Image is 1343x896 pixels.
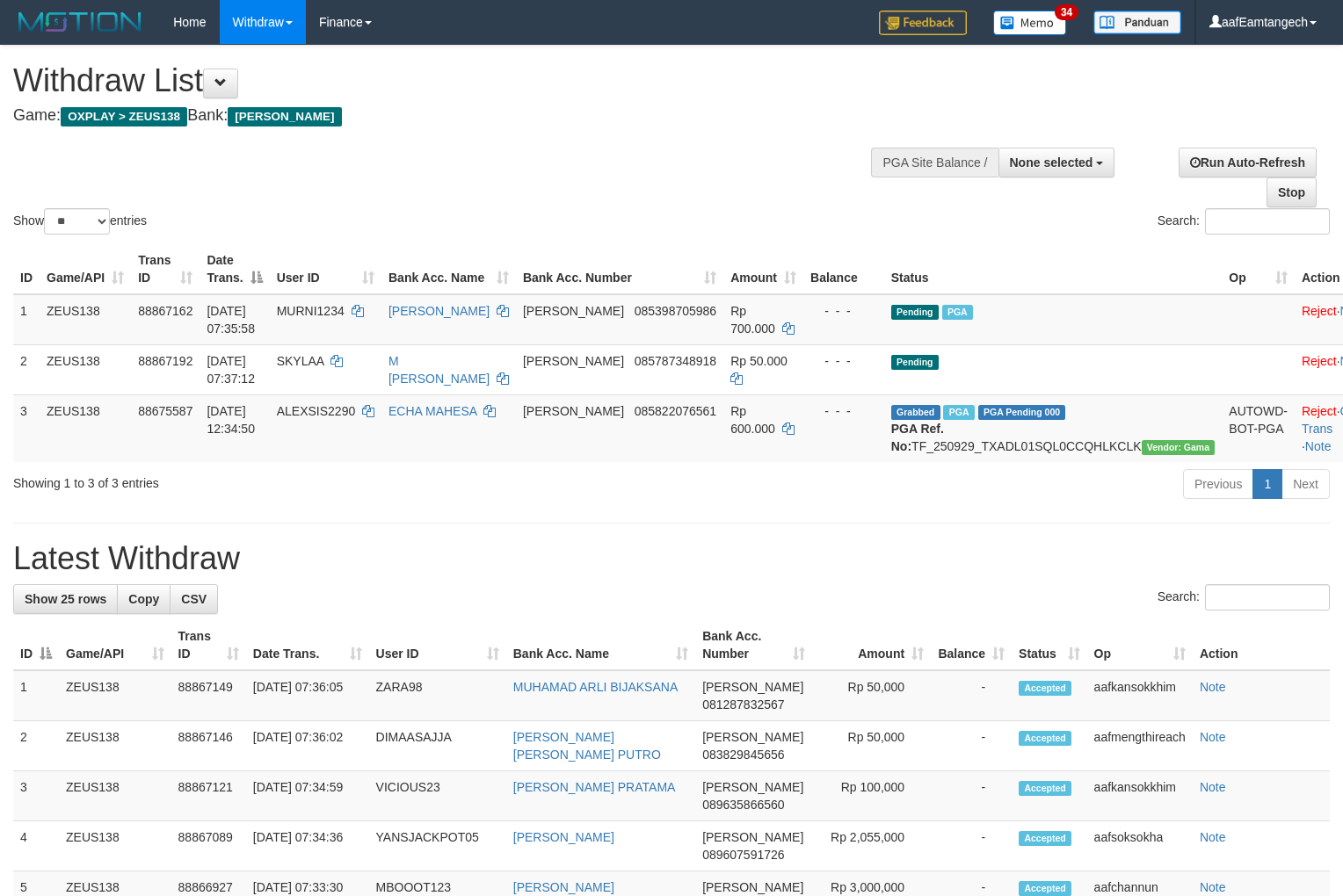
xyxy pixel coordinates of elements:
span: 88675587 [138,404,192,418]
div: Showing 1 to 3 of 3 entries [13,467,547,492]
th: Date Trans.: activate to sort column ascending [246,620,369,670]
th: Bank Acc. Name: activate to sort column ascending [506,620,695,670]
img: Feedback.jpg [879,11,967,35]
a: Previous [1183,469,1253,499]
th: Amount: activate to sort column ascending [723,244,803,294]
td: ZEUS138 [59,771,171,821]
td: [DATE] 07:36:05 [246,670,369,721]
a: Next [1281,469,1330,499]
span: Copy 083829845656 to clipboard [702,748,784,762]
th: Status [884,244,1223,294]
span: PGA Pending [978,405,1066,420]
span: [PERSON_NAME] [702,780,803,794]
span: Marked by aafpengsreynich [943,405,974,420]
th: Bank Acc. Number: activate to sort column ascending [695,620,812,670]
td: aafkansokkhim [1087,670,1193,721]
span: MURNI1234 [277,304,345,318]
span: Copy 089635866560 to clipboard [702,798,784,812]
td: ZEUS138 [40,294,131,345]
a: [PERSON_NAME] [513,880,614,894]
div: - - - [810,352,877,370]
td: AUTOWD-BOT-PGA [1222,394,1295,462]
span: Copy 089607591726 to clipboard [702,848,784,862]
th: ID [13,244,40,294]
td: 88867121 [171,771,246,821]
td: - [931,721,1012,771]
td: ZARA98 [369,670,506,721]
span: None selected [1010,155,1093,170]
a: [PERSON_NAME] [513,830,614,844]
span: Accepted [1019,681,1071,696]
div: - - - [810,302,877,320]
a: [PERSON_NAME] PRATAMA [513,780,676,794]
td: - [931,771,1012,821]
td: aafkansokkhim [1087,771,1193,821]
a: Reject [1302,304,1337,318]
div: - - - [810,402,877,420]
h1: Latest Withdraw [13,541,1330,576]
span: [PERSON_NAME] [702,880,803,894]
span: Copy 085787348918 to clipboard [635,354,716,368]
th: Status: activate to sort column ascending [1012,620,1087,670]
span: Copy 081287832567 to clipboard [702,697,784,712]
button: None selected [998,148,1115,177]
a: Show 25 rows [13,584,118,614]
img: panduan.png [1093,11,1181,34]
span: Copy [128,592,159,606]
td: ZEUS138 [59,721,171,771]
span: [PERSON_NAME] [702,830,803,844]
a: Note [1200,830,1226,844]
span: Vendor URL: https://trx31.1velocity.biz [1142,440,1216,455]
td: aafsoksokha [1087,821,1193,871]
td: aafmengthireach [1087,721,1193,771]
div: PGA Site Balance / [871,148,998,177]
a: 1 [1252,469,1282,499]
th: Action [1193,620,1330,670]
span: 88867162 [138,304,192,318]
a: Reject [1302,354,1337,368]
span: Copy 085822076561 to clipboard [635,404,716,418]
span: Rp 50.000 [730,354,788,368]
th: User ID: activate to sort column ascending [369,620,506,670]
span: Rp 600.000 [730,404,775,436]
a: [PERSON_NAME] [388,304,490,318]
input: Search: [1205,584,1330,611]
span: [DATE] 07:35:58 [207,304,255,336]
th: Game/API: activate to sort column ascending [59,620,171,670]
span: Grabbed [891,405,940,420]
th: Game/API: activate to sort column ascending [40,244,131,294]
td: YANSJACKPOT05 [369,821,506,871]
span: [PERSON_NAME] [523,354,624,368]
td: 2 [13,721,59,771]
th: Bank Acc. Name: activate to sort column ascending [381,244,516,294]
span: [DATE] 07:37:12 [207,354,255,386]
span: [PERSON_NAME] [523,304,624,318]
th: Date Trans.: activate to sort column descending [200,244,269,294]
td: ZEUS138 [59,670,171,721]
td: - [931,670,1012,721]
span: SKYLAA [277,354,324,368]
a: Note [1200,880,1226,894]
a: MUHAMAD ARLI BIJAKSANA [513,680,679,694]
td: TF_250929_TXADL01SQL0CCQHLKCLK [884,394,1223,462]
td: [DATE] 07:34:59 [246,771,369,821]
label: Search: [1158,208,1330,235]
span: [PERSON_NAME] [228,107,341,126]
th: Bank Acc. Number: activate to sort column ascending [516,244,723,294]
span: ALEXSIS2290 [277,404,356,418]
span: OXPLAY > ZEUS138 [61,107,187,126]
a: Note [1200,680,1226,694]
span: Show 25 rows [25,592,106,606]
span: Accepted [1019,831,1071,846]
a: Note [1305,439,1332,453]
span: 34 [1055,4,1078,20]
b: PGA Ref. No: [891,422,944,453]
a: Run Auto-Refresh [1179,148,1317,177]
td: 88867149 [171,670,246,721]
th: ID: activate to sort column descending [13,620,59,670]
a: ECHA MAHESA [388,404,476,418]
a: Note [1200,780,1226,794]
td: Rp 100,000 [812,771,931,821]
span: [PERSON_NAME] [523,404,624,418]
span: [PERSON_NAME] [702,680,803,694]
